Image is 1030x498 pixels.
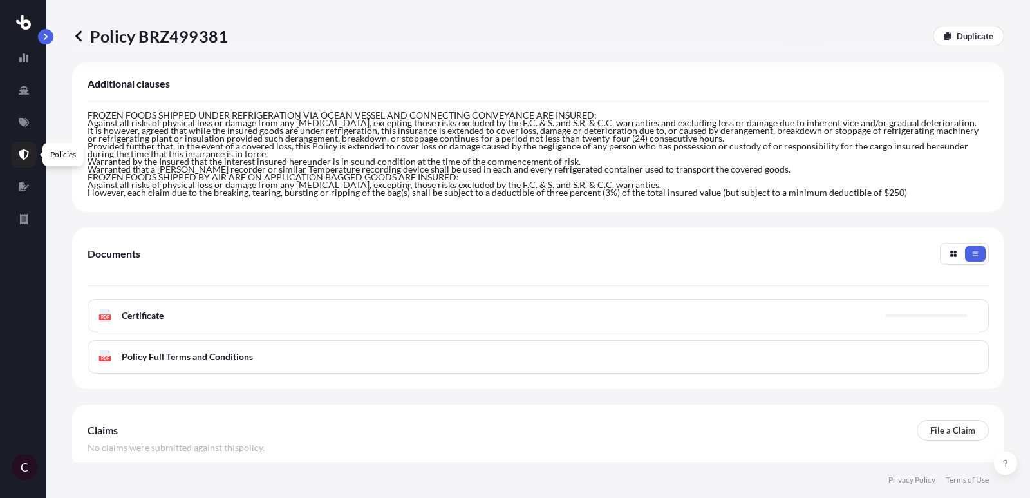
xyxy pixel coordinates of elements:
a: PDFPolicy Full Terms and Conditions [88,340,989,374]
p: File a Claim [930,424,975,437]
span: Documents [88,247,140,260]
span: Additional clauses [88,77,170,90]
div: Policies [42,143,84,166]
p: Warranted by the Insured that the interest insured hereunder is in sound condition at the time of... [88,158,989,166]
p: Warranted that a [PERSON_NAME] recorder or similar Temperature recording device shall be used in ... [88,166,989,173]
p: FROZEN FOODS SHIPPED BY AIR ARE ON APPLICATION BAGGED GOODS ARE INSURED: [88,173,989,181]
span: No claims were submitted against this policy . [88,441,265,454]
span: Claims [88,424,118,437]
p: It is however, agreed that while the insured goods are under refrigeration, this insurance is ext... [88,127,989,158]
text: PDF [101,356,109,361]
a: Terms of Use [946,475,989,485]
p: Against all risks of physical loss or damage from any [MEDICAL_DATA], excepting those risks exclu... [88,119,989,127]
span: C [21,461,28,474]
span: Policy Full Terms and Conditions [122,350,253,363]
a: File a Claim [917,420,989,441]
p: Duplicate [957,30,993,43]
p: Policy BRZ499381 [72,26,228,46]
p: Against all risks of physical loss or damage from any [MEDICAL_DATA], excepting those risks exclu... [88,181,989,189]
p: FROZEN FOODS SHIPPED UNDER REFRIGERATION VIA OCEAN VESSEL AND CONNECTING CONVEYANCE ARE INSURED: [88,111,989,119]
a: Privacy Policy [888,475,935,485]
a: Duplicate [933,26,1004,46]
span: Certificate [122,309,164,322]
p: However, each claim due to the breaking, tearing, bursting or ripping of the bag(s) shall be subj... [88,189,989,196]
text: PDF [101,315,109,320]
